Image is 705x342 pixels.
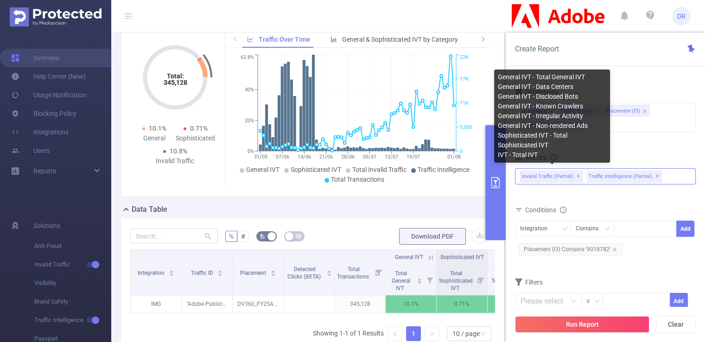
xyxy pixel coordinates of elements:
[218,269,223,272] i: icon: caret-up
[335,295,385,313] p: 345,128
[182,295,232,313] p: "Adobe Publicis Emea Tier 1" [27133]
[131,295,181,313] p: IMG
[240,270,267,276] span: Placement
[149,125,166,132] span: 10.1%
[429,331,435,336] i: icon: right
[460,100,469,106] tspan: 11K
[488,295,538,313] p: 10.8%
[498,93,578,100] span: General IVT - Disclosed Bots
[474,265,487,295] i: Filter menu
[331,176,384,183] span: Total Transactions
[245,87,254,93] tspan: 40%
[656,316,696,333] button: Clear
[498,102,583,110] span: General IVT - Known Crawlers
[460,76,469,82] tspan: 17K
[327,272,332,275] i: icon: caret-down
[138,270,166,276] span: Integration
[154,156,196,166] div: Invalid Traffic
[342,36,458,43] span: General & Sophisticated IVT by Category
[169,272,174,275] i: icon: caret-down
[576,221,605,236] div: Contains
[363,154,376,160] tspan: 05/07
[247,36,254,43] i: icon: line-chart
[229,233,234,240] span: %
[498,151,538,158] span: IVT - Total IVT
[571,298,576,304] i: icon: down
[246,166,279,173] span: General IVT
[11,86,87,104] a: Usage Notification
[233,295,283,313] p: DV360_FY25AcrobatDemandCreation_PSP_CIntent-Competitors-ADC-ACRO-Google_DE_DSK_VID_16x9_ProductAI...
[577,171,580,182] span: ✕
[217,269,223,274] div: Sort
[34,311,111,329] span: Traffic Intelligence
[163,79,187,86] tspan: 345,128
[406,326,421,341] li: 1
[34,292,111,311] span: Brand Safety
[560,207,566,213] i: icon: info-circle
[642,109,647,114] i: icon: close
[341,154,355,160] tspan: 28/06
[392,270,410,291] span: Total General IVT
[586,293,596,309] div: ≥
[515,316,649,333] button: Run Report
[271,272,276,275] i: icon: caret-down
[191,270,215,276] span: Traffic ID
[291,166,341,173] span: Sophisticated IVT
[460,124,472,130] tspan: 5,500
[170,147,187,155] span: 10.8%
[406,327,420,341] a: 1
[385,154,398,160] tspan: 12/07
[254,154,267,160] tspan: 31/05
[440,254,484,260] span: Sophisticated IVT
[372,250,385,295] i: Filter menu
[175,133,216,143] div: Sophisticated
[33,216,60,235] span: Solutions
[491,278,514,284] span: Total IVT
[425,326,439,341] li: Next Page
[669,293,687,309] button: Add
[515,44,559,53] span: Create Report
[130,228,218,243] input: Search...
[287,266,322,280] span: Detected Clicks (BETA)
[297,154,311,160] tspan: 14/06
[218,272,223,275] i: icon: caret-down
[241,233,245,240] span: #
[326,269,332,274] div: Sort
[169,269,174,272] i: icon: caret-up
[498,132,567,149] span: Sophisticated IVT - Total Sophisticated IVT
[190,125,208,132] span: 0.71%
[452,327,480,341] div: 10 / page
[166,72,184,80] tspan: Total:
[480,36,486,42] i: icon: right
[439,270,473,291] span: Total Sophisticated IVT
[241,55,254,61] tspan: 62.8%
[460,148,463,154] tspan: 0
[330,36,337,43] i: icon: bar-chart
[612,247,617,252] i: icon: close
[604,105,650,117] li: Placement (l3)
[10,7,102,26] img: Protected Media
[260,233,265,239] i: icon: bg-colors
[480,331,486,337] i: icon: down
[460,55,469,61] tspan: 22K
[34,237,111,255] span: Anti-Fraud
[515,279,543,286] span: Filters
[418,166,470,173] span: Traffic Intelligence
[606,105,640,117] div: Placement (l3)
[437,295,487,313] p: 0.71%
[587,171,662,183] span: Traffic Intelligence (partial)
[406,154,420,160] tspan: 19/07
[562,226,568,233] i: icon: down
[313,326,384,341] li: Showing 1-1 of 1 Results
[417,280,422,283] i: icon: caret-down
[498,73,585,81] span: General IVT - Total General IVT
[11,104,76,123] a: Blocking Policy
[275,154,289,160] tspan: 07/06
[11,67,86,86] a: Help Center (New)
[676,221,694,237] button: Add
[605,226,610,233] i: icon: down
[34,274,111,292] span: Visibility
[232,36,238,42] i: icon: left
[319,154,332,160] tspan: 21/06
[498,122,588,129] span: General IVT - Non-rendered Ads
